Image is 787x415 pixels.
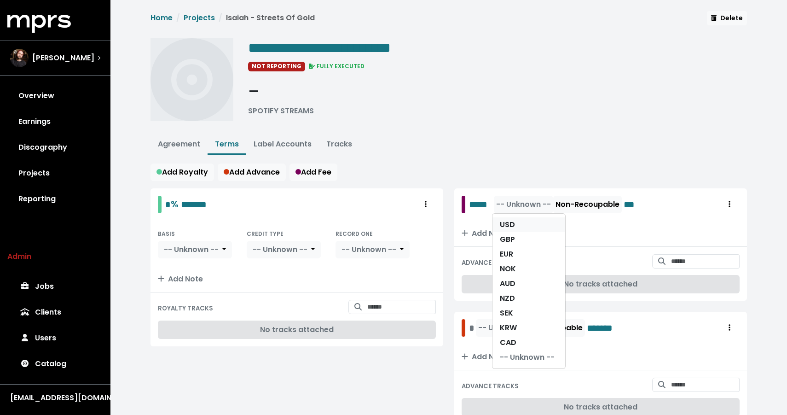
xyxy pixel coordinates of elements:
nav: breadcrumb [150,12,315,31]
div: No tracks attached [158,321,436,339]
input: Search for tracks by title and link them to this advance [671,378,740,392]
span: Edit value [624,198,640,211]
a: USD [492,217,565,232]
a: Projects [7,160,103,186]
small: ADVANCE TRACKS [462,258,519,267]
a: Home [150,12,173,23]
span: Edit value [469,198,492,211]
button: Royalty administration options [719,196,740,213]
span: Non-Recoupable [556,199,619,210]
input: Search for tracks by title and link them to this royalty [367,300,436,314]
a: Projects [184,12,215,23]
span: FULLY EXECUTED [307,62,365,70]
span: Edit value [248,41,391,55]
div: - [248,79,314,105]
button: Non-Recoupable [553,196,622,213]
a: NOK [492,262,565,276]
span: % [171,198,179,210]
a: mprs logo [7,18,71,29]
span: Edit value [165,200,171,209]
a: AUD [492,276,565,291]
a: Earnings [7,109,103,134]
span: Add Note [158,274,203,284]
a: Tracks [326,139,352,149]
button: -- Unknown -- [336,241,410,258]
button: Add Royalty [150,164,214,181]
small: ROYALTY TRACKS [158,304,213,313]
span: Delete [711,13,743,23]
a: -- Unknown -- [492,350,565,365]
span: -- Unknown -- [253,244,307,255]
button: Royalty administration options [719,319,740,337]
span: -- Unknown -- [478,322,533,333]
button: Add Note [454,221,747,246]
a: SEK [492,306,565,321]
span: -- Unknown -- [496,199,551,210]
span: Edit value [469,321,474,335]
button: Add Note [454,344,747,370]
button: -- Unknown -- [158,241,232,258]
div: [EMAIL_ADDRESS][DOMAIN_NAME] [10,392,100,403]
div: No tracks attached [462,275,740,293]
button: [EMAIL_ADDRESS][DOMAIN_NAME] [7,392,103,404]
button: -- Unknown -- [476,319,535,337]
button: Royalty administration options [416,196,436,213]
span: -- Unknown -- [341,244,396,255]
button: Add Fee [289,164,337,181]
a: Terms [215,139,239,149]
span: [PERSON_NAME] [32,53,94,64]
a: Users [7,325,103,351]
li: Isaiah - Streets Of Gold [215,12,315,23]
a: KRW [492,321,565,335]
a: Discography [7,134,103,160]
small: ADVANCE TRACKS [462,382,519,391]
a: EUR [492,247,565,262]
a: Agreement [158,139,200,149]
small: RECORD ONE [336,230,373,238]
button: Add Note [150,266,443,292]
span: Add Note [462,228,507,239]
span: Add Advance [224,167,280,177]
a: Reporting [7,186,103,212]
a: GBP [492,232,565,247]
span: Edit value [181,200,207,209]
small: BASIS [158,230,175,238]
button: Add Advance [218,164,286,181]
button: -- Unknown -- [247,241,321,258]
span: Add Fee [295,167,331,177]
a: Clients [7,299,103,325]
span: NOT REPORTING [248,62,305,71]
a: Label Accounts [254,139,312,149]
a: Catalog [7,351,103,377]
span: Edit value [587,321,629,335]
small: CREDIT TYPE [247,230,284,238]
img: Album cover for this project [150,38,233,121]
a: CAD [492,335,565,350]
a: NZD [492,291,565,306]
a: Jobs [7,274,103,299]
span: Add Royalty [156,167,208,177]
input: Search for tracks by title and link them to this advance [671,254,740,269]
span: Add Note [462,351,507,362]
a: Overview [7,83,103,109]
button: -- Unknown -- [494,196,553,213]
div: SPOTIFY STREAMS [248,105,314,117]
img: The selected account / producer [10,49,29,67]
button: Delete [707,11,747,25]
span: -- Unknown -- [164,244,219,255]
